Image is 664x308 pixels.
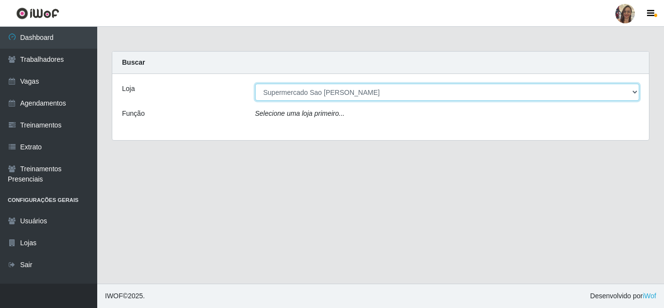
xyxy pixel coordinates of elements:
label: Loja [122,84,135,94]
span: IWOF [105,292,123,300]
i: Selecione uma loja primeiro... [255,109,345,117]
span: Desenvolvido por [590,291,656,301]
strong: Buscar [122,58,145,66]
img: CoreUI Logo [16,7,59,19]
span: © 2025 . [105,291,145,301]
label: Função [122,109,145,119]
a: iWof [643,292,656,300]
